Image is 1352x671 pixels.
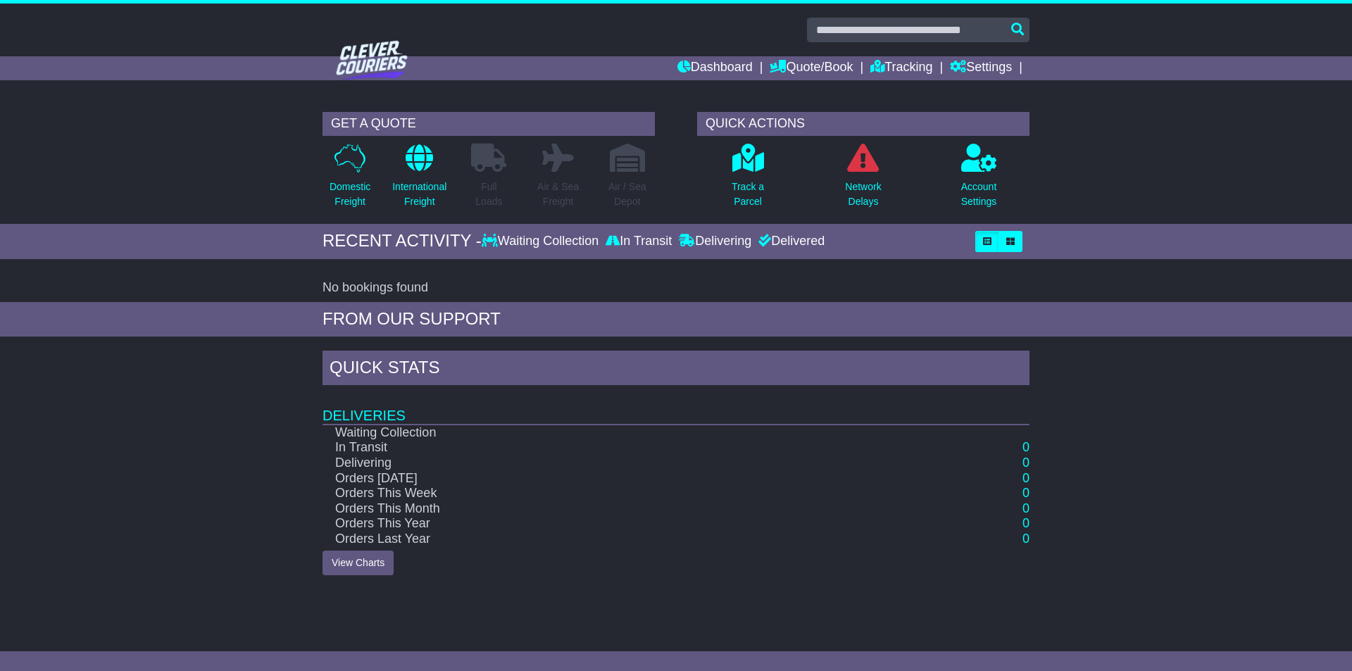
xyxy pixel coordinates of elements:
a: 0 [1022,471,1029,485]
a: View Charts [323,551,394,575]
td: Delivering [323,456,928,471]
a: Dashboard [677,56,753,80]
a: Quote/Book [770,56,853,80]
a: 0 [1022,486,1029,500]
div: In Transit [602,234,675,249]
div: QUICK ACTIONS [697,112,1029,136]
p: Account Settings [961,180,997,209]
div: Quick Stats [323,351,1029,389]
div: RECENT ACTIVITY - [323,231,482,251]
p: Air & Sea Freight [537,180,579,209]
p: International Freight [392,180,446,209]
a: Settings [950,56,1012,80]
a: DomesticFreight [329,143,371,217]
td: Orders Last Year [323,532,928,547]
p: Domestic Freight [330,180,370,209]
p: Network Delays [845,180,881,209]
a: Tracking [870,56,932,80]
a: 0 [1022,501,1029,515]
a: 0 [1022,440,1029,454]
div: FROM OUR SUPPORT [323,309,1029,330]
div: GET A QUOTE [323,112,655,136]
div: Delivered [755,234,825,249]
td: Waiting Collection [323,425,928,441]
td: Orders This Month [323,501,928,517]
div: Delivering [675,234,755,249]
a: 0 [1022,532,1029,546]
a: NetworkDelays [844,143,882,217]
div: No bookings found [323,280,1029,296]
a: InternationalFreight [392,143,447,217]
a: Track aParcel [731,143,765,217]
p: Track a Parcel [732,180,764,209]
td: In Transit [323,440,928,456]
div: Waiting Collection [482,234,602,249]
p: Full Loads [471,180,506,209]
a: AccountSettings [960,143,998,217]
p: Air / Sea Depot [608,180,646,209]
a: 0 [1022,516,1029,530]
td: Orders This Week [323,486,928,501]
td: Deliveries [323,389,1029,425]
a: 0 [1022,456,1029,470]
td: Orders [DATE] [323,471,928,487]
td: Orders This Year [323,516,928,532]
